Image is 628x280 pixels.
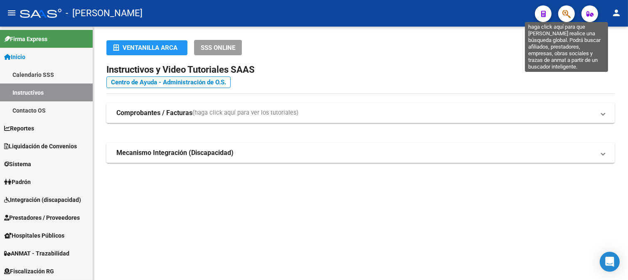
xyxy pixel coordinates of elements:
a: Centro de Ayuda - Administración de O.S. [106,76,231,88]
div: Open Intercom Messenger [600,252,620,272]
h2: Instructivos y Video Tutoriales SAAS [106,62,615,78]
span: Hospitales Públicos [4,231,64,240]
div: Ventanilla ARCA [113,40,181,55]
button: SSS ONLINE [194,40,242,55]
strong: Comprobantes / Facturas [116,108,192,118]
strong: Mecanismo Integración (Discapacidad) [116,148,234,157]
span: Inicio [4,52,25,61]
span: ANMAT - Trazabilidad [4,249,69,258]
button: Ventanilla ARCA [106,40,187,55]
span: Firma Express [4,34,47,44]
span: SSS ONLINE [201,44,235,52]
mat-icon: menu [7,8,17,18]
span: - [PERSON_NAME] [66,4,143,22]
span: Fiscalización RG [4,267,54,276]
span: (haga click aquí para ver los tutoriales) [192,108,298,118]
span: Sistema [4,160,31,169]
span: Reportes [4,124,34,133]
mat-expansion-panel-header: Mecanismo Integración (Discapacidad) [106,143,615,163]
span: Padrón [4,177,31,187]
span: Liquidación de Convenios [4,142,77,151]
span: Integración (discapacidad) [4,195,81,204]
span: Prestadores / Proveedores [4,213,80,222]
mat-expansion-panel-header: Comprobantes / Facturas(haga click aquí para ver los tutoriales) [106,103,615,123]
mat-icon: person [611,8,621,18]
